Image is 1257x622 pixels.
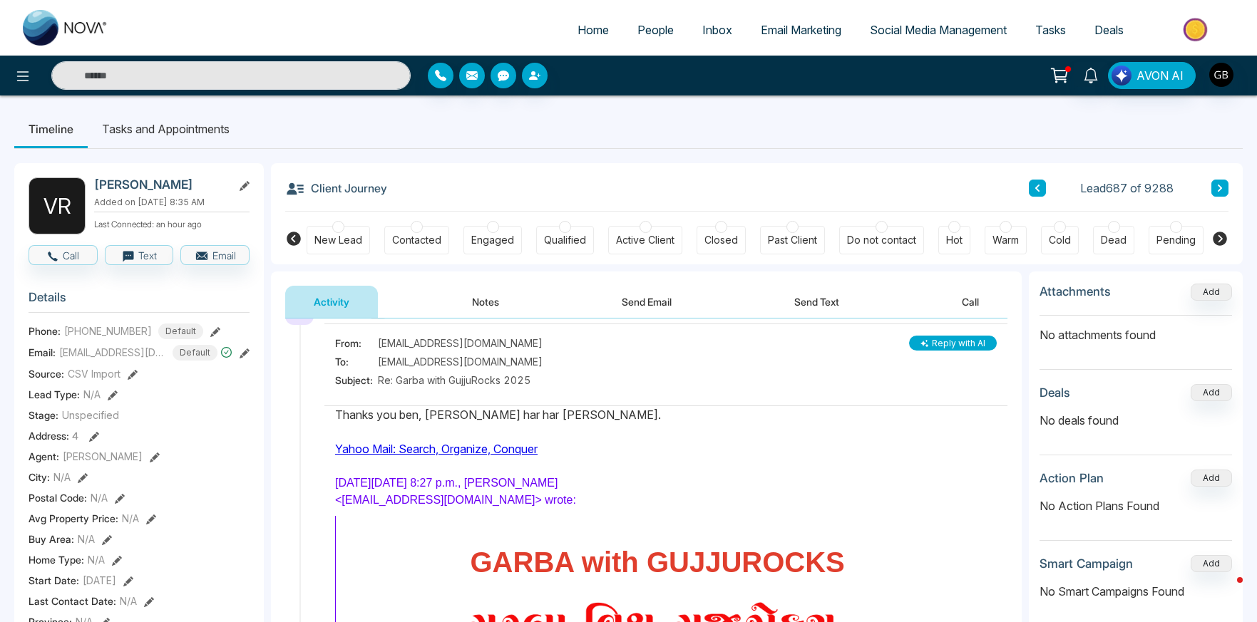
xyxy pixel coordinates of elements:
[335,336,378,351] span: From:
[105,245,174,265] button: Text
[335,373,378,388] span: Subject:
[29,511,118,526] span: Avg Property Price :
[443,286,528,318] button: Notes
[378,373,530,388] span: Re: Garba with GujjuRocks 2025
[285,177,387,199] h3: Client Journey
[1040,385,1070,400] h3: Deals
[1108,62,1196,89] button: AVON AI
[64,323,152,338] span: [PHONE_NUMBER]
[870,23,1007,37] span: Social Media Management
[1137,67,1184,84] span: AVON AI
[392,233,441,247] div: Contacted
[1040,316,1232,343] p: No attachments found
[94,177,227,192] h2: [PERSON_NAME]
[91,490,108,505] span: N/A
[29,366,64,381] span: Source:
[29,490,87,505] span: Postal Code :
[29,408,58,423] span: Stage:
[704,233,738,247] div: Closed
[29,428,78,443] span: Address:
[94,215,250,231] p: Last Connected: an hour ago
[29,532,74,546] span: Buy Area :
[29,594,116,608] span: Last Contact Date :
[120,594,137,608] span: N/A
[1191,470,1232,487] button: Add
[1035,23,1066,37] span: Tasks
[29,177,86,234] div: V R
[992,233,1019,247] div: Warm
[63,449,143,464] span: [PERSON_NAME]
[946,233,963,247] div: Hot
[1080,180,1174,197] span: Lead 687 of 9288
[14,110,88,148] li: Timeline
[29,573,79,588] span: Start Date :
[1040,412,1232,429] p: No deals found
[909,336,997,351] button: Reply with AI
[1191,284,1232,301] button: Add
[1040,556,1133,571] h3: Smart Campaign
[1209,63,1233,87] img: User Avatar
[593,286,700,318] button: Send Email
[746,16,856,43] a: Email Marketing
[378,336,543,351] span: [EMAIL_ADDRESS][DOMAIN_NAME]
[1049,233,1071,247] div: Cold
[1191,555,1232,572] button: Add
[933,286,1007,318] button: Call
[285,286,378,318] button: Activity
[72,430,78,442] span: 4
[702,23,732,37] span: Inbox
[856,16,1021,43] a: Social Media Management
[847,233,916,247] div: Do not contact
[766,286,868,318] button: Send Text
[471,233,514,247] div: Engaged
[29,552,84,567] span: Home Type :
[180,245,250,265] button: Email
[544,233,586,247] div: Qualified
[29,470,50,484] span: City :
[623,16,688,43] a: People
[29,323,61,338] span: Phone:
[29,449,59,464] span: Agent:
[29,245,98,265] button: Call
[29,387,80,402] span: Lead Type:
[1156,233,1196,247] div: Pending
[1040,471,1104,485] h3: Action Plan
[158,323,203,339] span: Default
[1040,583,1232,600] p: No Smart Campaigns Found
[1191,384,1232,401] button: Add
[1145,14,1248,46] img: Market-place.gif
[314,233,362,247] div: New Lead
[23,10,108,46] img: Nova CRM Logo
[1040,497,1232,514] p: No Action Plans Found
[1112,66,1132,85] img: Lead Flow
[173,345,217,361] span: Default
[1191,285,1232,297] span: Add
[637,23,674,37] span: People
[94,196,250,209] p: Added on [DATE] 8:35 AM
[1021,16,1080,43] a: Tasks
[62,408,119,423] span: Unspecified
[1040,284,1111,299] h3: Attachments
[578,23,609,37] span: Home
[1209,574,1243,608] iframe: Intercom live chat
[1080,16,1138,43] a: Deals
[122,511,139,526] span: N/A
[59,345,166,360] span: [EMAIL_ADDRESS][DOMAIN_NAME]
[29,290,250,312] h3: Details
[68,366,120,381] span: CSV Import
[1101,233,1127,247] div: Dead
[88,552,105,567] span: N/A
[563,16,623,43] a: Home
[29,345,56,360] span: Email:
[378,354,543,369] span: [EMAIL_ADDRESS][DOMAIN_NAME]
[616,233,674,247] div: Active Client
[688,16,746,43] a: Inbox
[78,532,95,546] span: N/A
[53,470,71,484] span: N/A
[1094,23,1124,37] span: Deals
[768,233,817,247] div: Past Client
[88,110,244,148] li: Tasks and Appointments
[83,573,116,588] span: [DATE]
[335,354,378,369] span: To:
[83,387,101,402] span: N/A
